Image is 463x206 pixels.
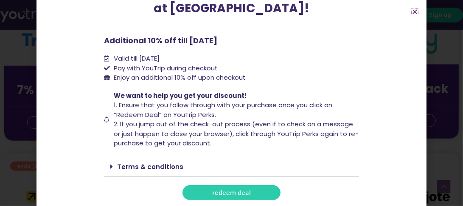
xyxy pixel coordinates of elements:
[104,157,359,177] div: Terms & conditions
[112,64,218,73] span: Pay with YouTrip during checkout
[104,3,359,14] p: at [GEOGRAPHIC_DATA]!
[114,91,247,100] span: We want to help you get your discount!
[212,189,251,196] span: redeem deal
[118,162,184,171] a: Terms & conditions
[182,185,281,200] a: redeem deal
[104,35,359,46] p: Additional 10% off till [DATE]
[114,120,359,148] span: 2. If you jump out of the check-out process (even if to check on a message or just happen to clos...
[412,8,418,15] a: Close
[114,100,332,119] span: 1. Ensure that you follow through with your purchase once you click on “Redeem Deal” on YouTrip P...
[112,54,160,64] span: Valid till [DATE]
[114,73,246,82] span: Enjoy an additional 10% off upon checkout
